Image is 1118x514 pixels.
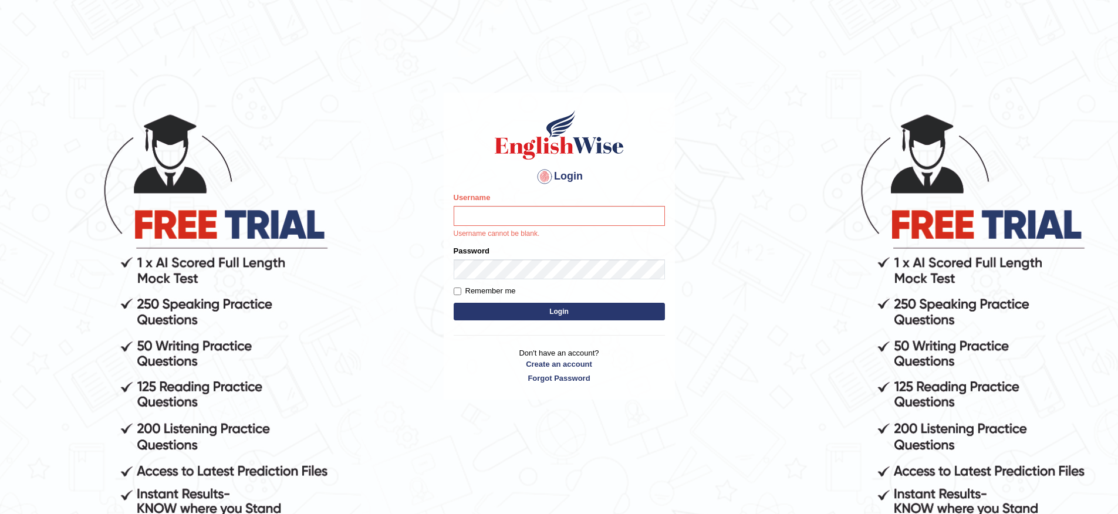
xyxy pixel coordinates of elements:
[454,347,665,384] p: Don't have an account?
[454,167,665,186] h4: Login
[454,303,665,320] button: Login
[454,373,665,384] a: Forgot Password
[454,359,665,370] a: Create an account
[454,285,516,297] label: Remember me
[454,245,489,256] label: Password
[454,229,665,239] p: Username cannot be blank.
[492,109,626,161] img: Logo of English Wise sign in for intelligent practice with AI
[454,288,461,295] input: Remember me
[454,192,491,203] label: Username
